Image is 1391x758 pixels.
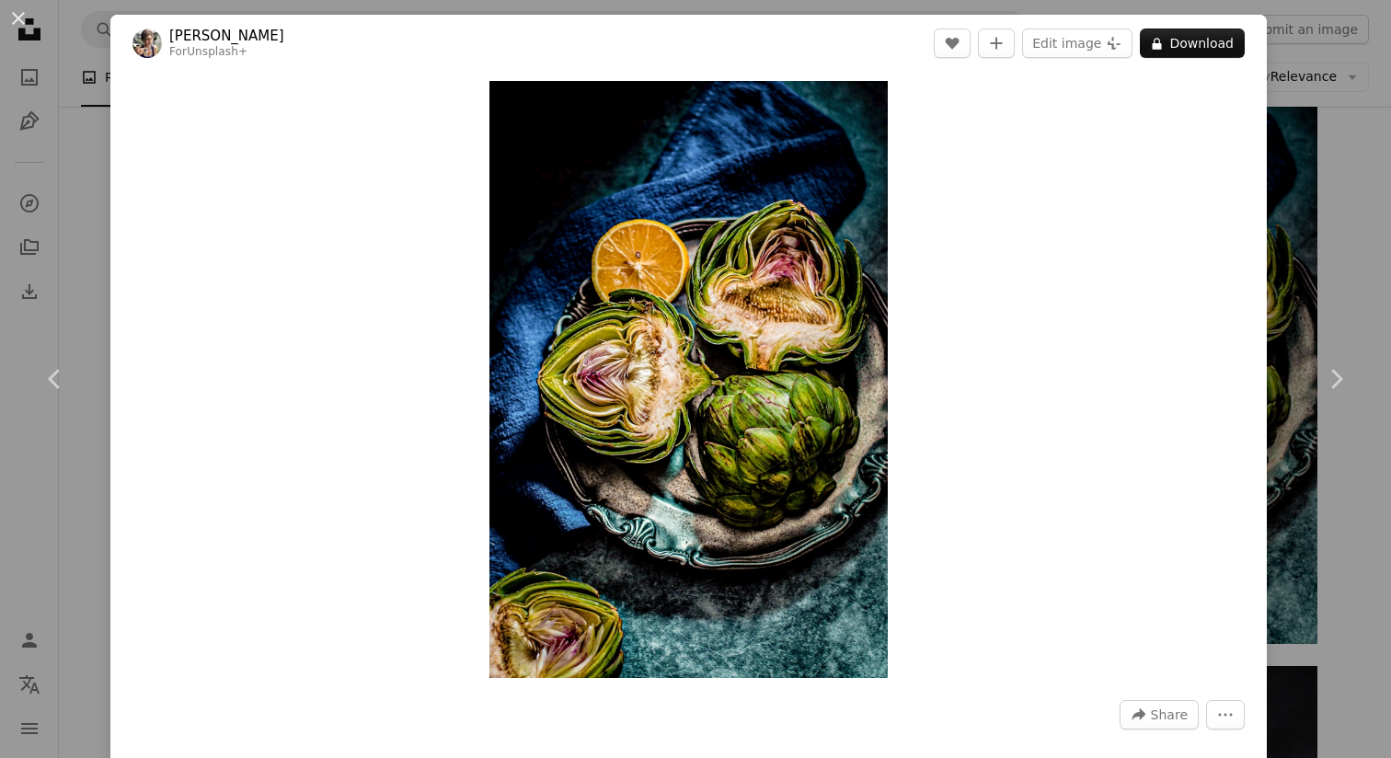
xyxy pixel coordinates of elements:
[187,45,247,58] a: Unsplash+
[1140,29,1245,58] button: Download
[934,29,971,58] button: Like
[1151,701,1188,729] span: Share
[1281,291,1391,467] a: Next
[1206,700,1245,729] button: More Actions
[489,81,888,678] img: a plate of artichokes on a blue cloth
[169,45,284,60] div: For
[169,27,284,45] a: [PERSON_NAME]
[978,29,1015,58] button: Add to Collection
[1022,29,1132,58] button: Edit image
[489,81,888,678] button: Zoom in on this image
[132,29,162,58] img: Go to Monika Borys's profile
[1120,700,1199,729] button: Share this image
